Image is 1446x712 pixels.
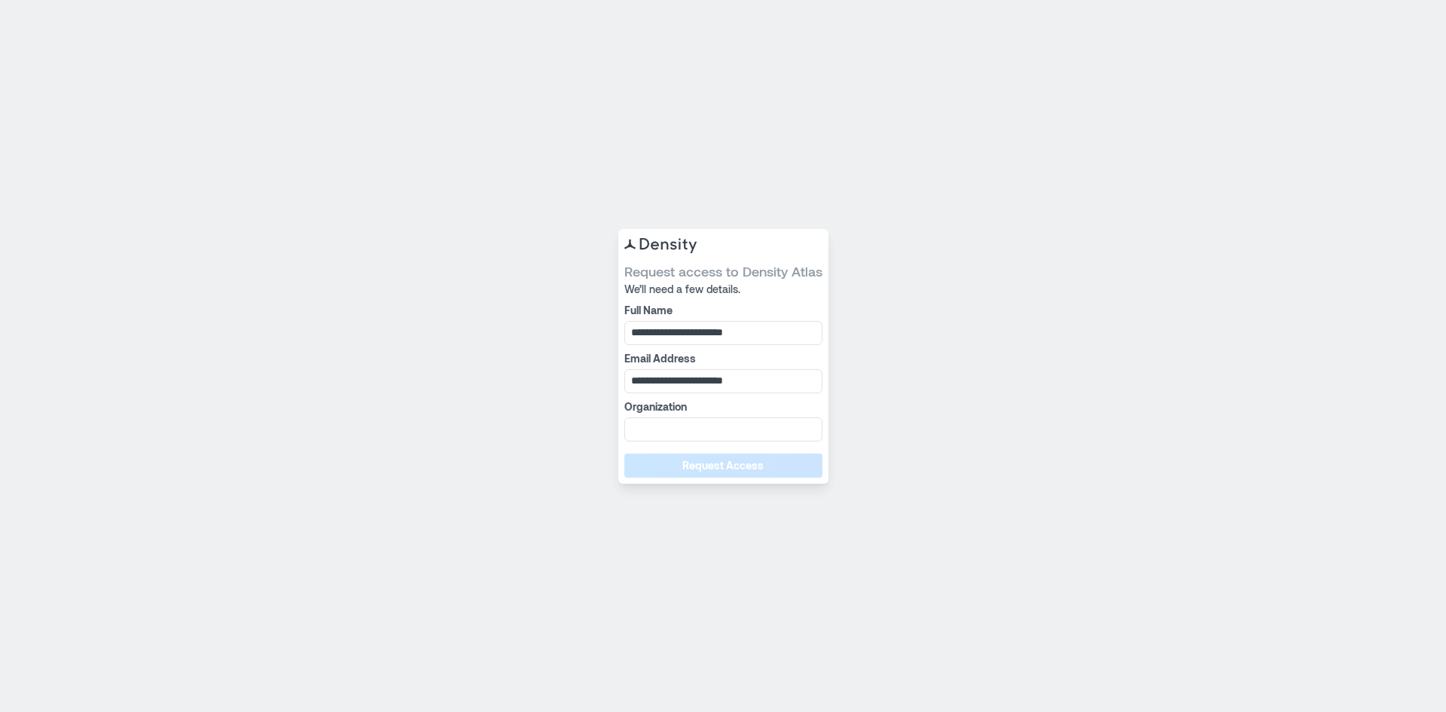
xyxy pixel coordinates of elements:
label: Organization [624,399,819,414]
label: Full Name [624,303,819,318]
label: Email Address [624,351,819,366]
button: Request Access [624,454,822,478]
span: We’ll need a few details. [624,282,822,297]
span: Request Access [682,458,764,473]
span: Request access to Density Atlas [624,262,822,280]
